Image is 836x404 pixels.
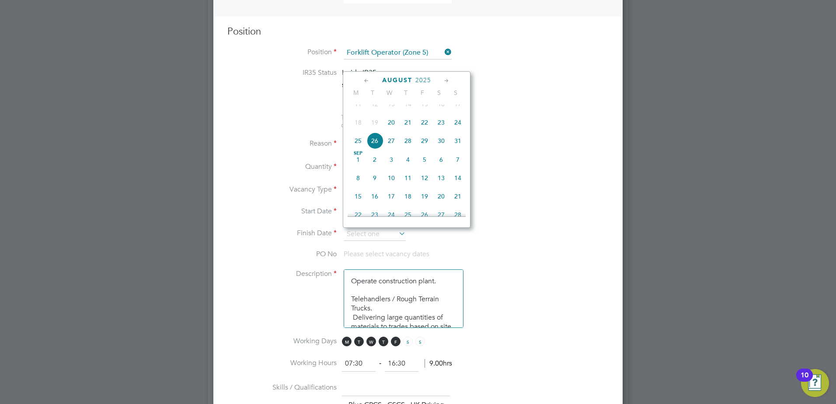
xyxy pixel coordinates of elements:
[350,96,366,112] span: 11
[227,162,337,171] label: Quantity
[416,188,433,205] span: 19
[425,359,452,368] span: 9.00hrs
[227,25,609,38] h3: Position
[449,151,466,168] span: 7
[391,337,401,346] span: F
[227,337,337,346] label: Working Days
[415,77,431,84] span: 2025
[449,206,466,223] span: 28
[227,68,337,77] label: IR35 Status
[350,170,366,186] span: 8
[350,151,366,168] span: 1
[383,188,400,205] span: 17
[366,170,383,186] span: 9
[383,151,400,168] span: 3
[416,170,433,186] span: 12
[385,356,418,372] input: 17:00
[400,188,416,205] span: 18
[227,185,337,194] label: Vacancy Type
[383,170,400,186] span: 10
[449,114,466,131] span: 24
[383,96,400,112] span: 13
[416,206,433,223] span: 26
[801,369,829,397] button: Open Resource Center, 10 new notifications
[227,139,337,148] label: Reason
[350,114,366,131] span: 18
[366,114,383,131] span: 19
[431,89,447,97] span: S
[342,337,352,346] span: M
[449,96,466,112] span: 17
[377,359,383,368] span: ‐
[354,337,364,346] span: T
[400,170,416,186] span: 11
[227,359,337,368] label: Working Hours
[416,132,433,149] span: 29
[383,114,400,131] span: 20
[433,206,449,223] span: 27
[350,151,366,156] span: Sep
[364,89,381,97] span: T
[342,356,376,372] input: 08:00
[382,77,412,84] span: August
[433,188,449,205] span: 20
[449,188,466,205] span: 21
[400,114,416,131] span: 21
[414,89,431,97] span: F
[381,89,397,97] span: W
[342,82,422,88] strong: Status Determination Statement
[383,132,400,149] span: 27
[433,132,449,149] span: 30
[801,375,808,387] div: 10
[379,337,388,346] span: T
[397,89,414,97] span: T
[447,89,464,97] span: S
[350,206,366,223] span: 22
[449,170,466,186] span: 14
[366,188,383,205] span: 16
[227,269,337,279] label: Description
[344,46,452,59] input: Search for...
[433,114,449,131] span: 23
[366,96,383,112] span: 12
[416,96,433,112] span: 15
[403,337,413,346] span: S
[400,132,416,149] span: 28
[344,250,429,258] span: Please select vacancy dates
[416,114,433,131] span: 22
[366,151,383,168] span: 2
[350,132,366,149] span: 25
[344,228,406,241] input: Select one
[400,151,416,168] span: 4
[433,96,449,112] span: 16
[341,113,459,129] span: The status determination for this position can be updated after creating the vacancy
[348,89,364,97] span: M
[449,132,466,149] span: 31
[433,151,449,168] span: 6
[350,188,366,205] span: 15
[415,337,425,346] span: S
[227,229,337,238] label: Finish Date
[400,206,416,223] span: 25
[366,132,383,149] span: 26
[383,206,400,223] span: 24
[227,383,337,392] label: Skills / Qualifications
[433,170,449,186] span: 13
[227,207,337,216] label: Start Date
[227,48,337,57] label: Position
[366,206,383,223] span: 23
[400,96,416,112] span: 14
[227,250,337,259] label: PO No
[416,151,433,168] span: 5
[342,68,376,77] span: Inside IR35
[366,337,376,346] span: W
